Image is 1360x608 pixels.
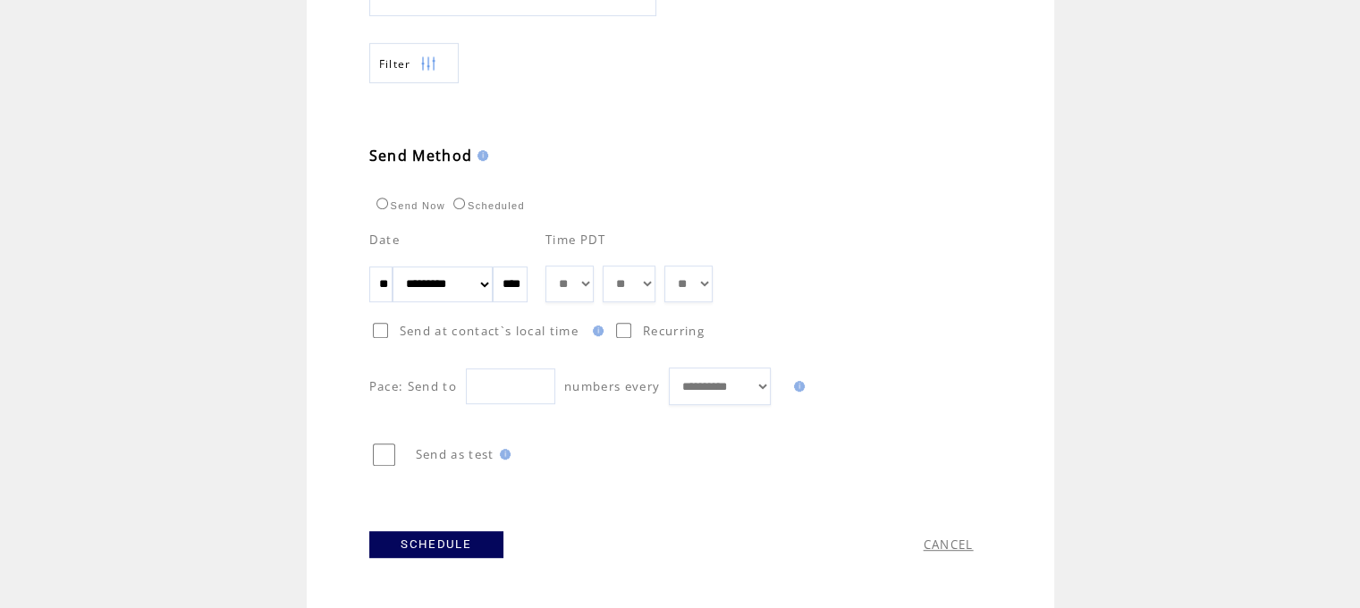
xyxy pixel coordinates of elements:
span: Recurring [643,323,705,339]
input: Send Now [376,198,388,209]
img: filters.png [420,44,436,84]
span: Pace: Send to [369,378,457,394]
a: Filter [369,43,459,83]
img: help.gif [789,381,805,392]
span: Date [369,232,400,248]
span: Send Method [369,146,473,165]
span: Show filters [379,56,411,72]
label: Send Now [372,200,445,211]
label: Scheduled [449,200,525,211]
img: help.gif [472,150,488,161]
img: help.gif [494,449,511,460]
span: Send as test [416,446,494,462]
a: CANCEL [924,536,974,553]
span: Send at contact`s local time [400,323,579,339]
a: SCHEDULE [369,531,503,558]
span: numbers every [564,378,660,394]
input: Scheduled [453,198,465,209]
img: help.gif [587,325,604,336]
span: Time PDT [545,232,606,248]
